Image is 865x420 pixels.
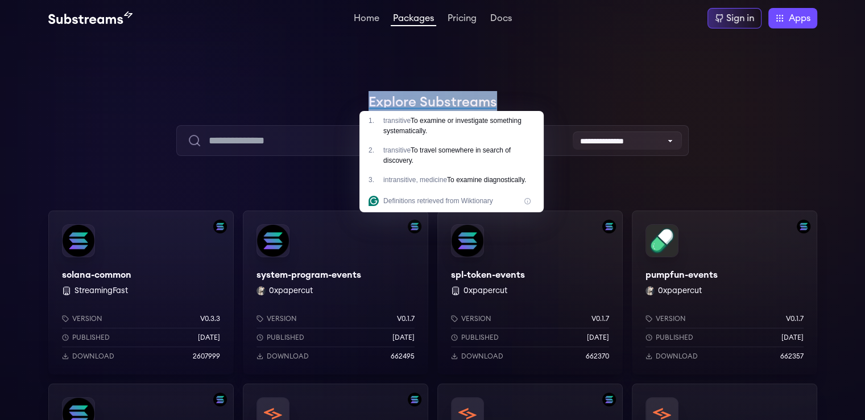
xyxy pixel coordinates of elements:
p: Published [656,333,693,342]
img: Filter by solana network [797,220,810,233]
a: Filter by solana networksolana-commonsolana-common StreamingFastVersionv0.3.3Published[DATE]Downl... [48,211,234,374]
p: 662495 [391,352,415,361]
p: Published [461,333,499,342]
p: [DATE] [392,333,415,342]
p: Version [267,314,297,323]
a: Docs [488,14,514,25]
button: StreamingFast [75,285,128,297]
a: Home [351,14,382,25]
p: Download [461,352,503,361]
img: Filter by solana network [602,393,616,406]
p: Download [656,352,698,361]
a: Sign in [707,8,761,28]
a: Filter by solana networkspl-token-eventsspl-token-events 0xpapercutVersionv0.1.7Published[DATE]Do... [437,211,623,374]
p: [DATE] [198,333,220,342]
p: v0.1.7 [397,314,415,323]
a: Pricing [445,14,479,25]
img: Filter by solana network [213,393,227,406]
a: Filter by solana networksystem-program-eventssystem-program-events0xpapercut 0xpapercutVersionv0.... [243,211,428,374]
a: Filter by solana networkpumpfun-eventspumpfun-events0xpapercut 0xpapercutVersionv0.1.7Published[D... [632,211,817,374]
p: Published [267,333,304,342]
img: Filter by solana network [408,220,421,233]
img: Filter by solana network [408,393,421,406]
p: v0.1.7 [786,314,804,323]
p: 662357 [780,352,804,361]
span: Apps [789,11,810,25]
p: [DATE] [781,333,804,342]
p: 662370 [586,352,609,361]
p: Version [461,314,491,323]
a: Packages [391,14,436,26]
p: [DATE] [587,333,609,342]
p: v0.3.3 [200,314,220,323]
p: v0.1.7 [591,314,609,323]
p: Download [267,352,309,361]
button: 0xpapercut [463,285,507,297]
p: Published [72,333,110,342]
img: Filter by solana network [602,220,616,233]
button: 0xpapercut [269,285,313,297]
p: Download [72,352,114,361]
img: Substream's logo [48,11,133,25]
p: Version [72,314,102,323]
img: Filter by solana network [213,220,227,233]
p: 2607999 [193,352,220,361]
p: Version [656,314,686,323]
h1: Explore Substreams [48,91,817,114]
div: Sign in [726,11,754,25]
button: 0xpapercut [658,285,702,297]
